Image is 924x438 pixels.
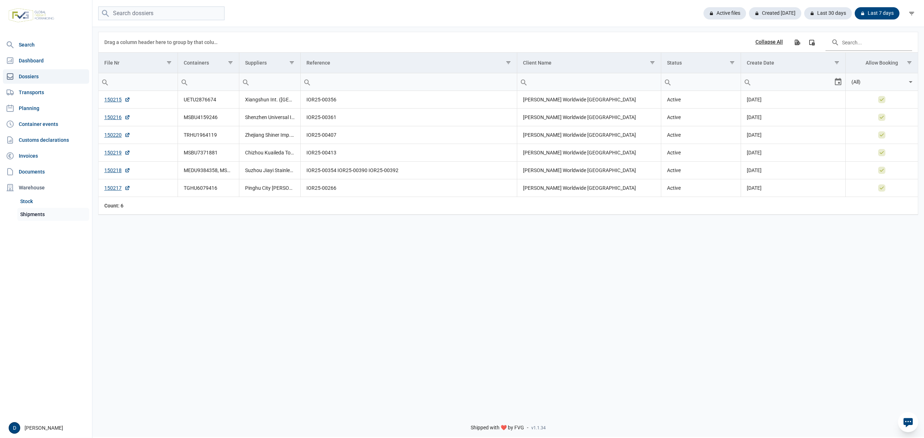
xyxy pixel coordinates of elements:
[825,34,912,51] input: Search in the data grid
[517,53,661,73] td: Column Client Name
[239,126,301,144] td: Zhejiang Shiner Imp. & Exp. Co., Ltd.
[846,73,918,91] td: Filter cell
[3,85,89,100] a: Transports
[239,162,301,179] td: Suzhou Jiayi Stainless Steel Products Co., Ltd.
[747,97,762,102] span: [DATE]
[741,73,754,91] div: Search box
[104,131,130,139] a: 150220
[306,60,330,66] div: Reference
[99,73,178,91] input: Filter cell
[104,149,130,156] a: 150219
[239,144,301,162] td: Chizhou Kuaileda Toys Co., Ltd.
[3,53,89,68] a: Dashboard
[17,208,89,221] a: Shipments
[99,73,112,91] div: Search box
[517,179,661,197] td: [PERSON_NAME] Worldwide [GEOGRAPHIC_DATA]
[834,60,840,65] span: Show filter options for column 'Create Date'
[661,91,741,109] td: Active
[239,91,301,109] td: Xiangshun Int. ([GEOGRAPHIC_DATA]) Trading Co., Ltd.
[3,165,89,179] a: Documents
[703,7,746,19] div: Active files
[747,60,774,66] div: Create Date
[104,32,912,52] div: Data grid toolbar
[301,126,517,144] td: IOR25-00407
[471,425,524,431] span: Shipped with ❤️ by FVG
[661,73,674,91] div: Search box
[178,126,239,144] td: TRHU1964119
[661,109,741,126] td: Active
[517,109,661,126] td: [PERSON_NAME] Worldwide [GEOGRAPHIC_DATA]
[99,53,178,73] td: Column File Nr
[523,60,552,66] div: Client Name
[906,73,915,91] div: Select
[755,39,783,45] div: Collapse All
[3,180,89,195] div: Warehouse
[650,60,655,65] span: Show filter options for column 'Client Name'
[517,126,661,144] td: [PERSON_NAME] Worldwide [GEOGRAPHIC_DATA]
[239,179,301,197] td: Pinghu City [PERSON_NAME] Xing Children's Products Co., Ltd.
[661,53,741,73] td: Column Status
[178,179,239,197] td: TGHU6079416
[104,114,130,121] a: 150216
[661,144,741,162] td: Active
[301,144,517,162] td: IOR25-00413
[9,422,88,434] div: [PERSON_NAME]
[301,73,517,91] td: Filter cell
[3,133,89,147] a: Customs declarations
[517,162,661,179] td: [PERSON_NAME] Worldwide [GEOGRAPHIC_DATA]
[661,126,741,144] td: Active
[3,149,89,163] a: Invoices
[661,179,741,197] td: Active
[741,73,834,91] input: Filter cell
[104,96,130,103] a: 150215
[517,91,661,109] td: [PERSON_NAME] Worldwide [GEOGRAPHIC_DATA]
[661,73,741,91] input: Filter cell
[239,109,301,126] td: Shenzhen Universal Industrial Co., Ltd.
[3,69,89,84] a: Dossiers
[178,73,239,91] td: Filter cell
[517,144,661,162] td: [PERSON_NAME] Worldwide [GEOGRAPHIC_DATA]
[17,195,89,208] a: Stock
[747,114,762,120] span: [DATE]
[855,7,899,19] div: Last 7 days
[747,150,762,156] span: [DATE]
[301,109,517,126] td: IOR25-00361
[178,144,239,162] td: MSBU7371881
[239,73,252,91] div: Search box
[9,422,20,434] button: D
[3,101,89,115] a: Planning
[3,117,89,131] a: Container events
[3,38,89,52] a: Search
[184,60,209,66] div: Containers
[178,162,239,179] td: MEDU9384358, MSDU7424762, MSMU5936719, SEGU4135744
[98,6,225,21] input: Search dossiers
[907,60,912,65] span: Show filter options for column 'Allow Booking'
[104,167,130,174] a: 150218
[239,53,301,73] td: Column Suppliers
[301,53,517,73] td: Column Reference
[166,60,172,65] span: Show filter options for column 'File Nr'
[104,184,130,192] a: 150217
[178,109,239,126] td: MSBU4159246
[104,36,220,48] div: Drag a column header here to group by that column
[178,53,239,73] td: Column Containers
[104,60,119,66] div: File Nr
[245,60,267,66] div: Suppliers
[805,36,818,49] div: Column Chooser
[749,7,801,19] div: Created [DATE]
[104,202,172,209] div: File Nr Count: 6
[517,73,530,91] div: Search box
[178,73,191,91] div: Search box
[99,32,918,215] div: Data grid with 6 rows and 8 columns
[846,73,906,91] input: Filter cell
[239,73,300,91] input: Filter cell
[239,73,301,91] td: Filter cell
[178,91,239,109] td: UETU2876674
[301,73,314,91] div: Search box
[747,185,762,191] span: [DATE]
[506,60,511,65] span: Show filter options for column 'Reference'
[661,162,741,179] td: Active
[667,60,682,66] div: Status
